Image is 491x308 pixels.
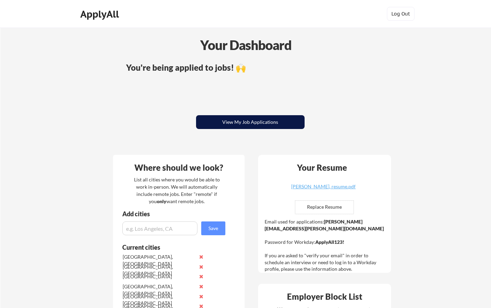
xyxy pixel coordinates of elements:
[115,163,243,172] div: Where should we look?
[261,292,389,301] div: Employer Block List
[123,254,195,267] div: [GEOGRAPHIC_DATA], [GEOGRAPHIC_DATA]
[123,293,195,307] div: [GEOGRAPHIC_DATA], [GEOGRAPHIC_DATA]
[123,264,195,277] div: [GEOGRAPHIC_DATA], [GEOGRAPHIC_DATA]
[265,218,386,272] div: Email used for applications: Password for Workday: If you are asked to "verify your email" in ord...
[201,221,225,235] button: Save
[123,273,195,280] div: [GEOGRAPHIC_DATA]
[122,211,227,217] div: Add cities
[1,35,491,55] div: Your Dashboard
[315,239,344,245] strong: ApplyAll123!
[80,8,121,20] div: ApplyAll
[387,7,415,21] button: Log Out
[123,283,195,297] div: [GEOGRAPHIC_DATA], [GEOGRAPHIC_DATA]
[130,176,224,205] div: List all cities where you would be able to work in-person. We will automatically include remote j...
[196,115,305,129] button: View My Job Applications
[283,184,365,189] div: [PERSON_NAME], resume.pdf
[126,63,375,72] div: You're being applied to jobs! 🙌
[265,219,384,231] strong: [PERSON_NAME][EMAIL_ADDRESS][PERSON_NAME][DOMAIN_NAME]
[283,184,365,195] a: [PERSON_NAME], resume.pdf
[288,163,356,172] div: Your Resume
[157,198,166,204] strong: only
[122,221,197,235] input: e.g. Los Angeles, CA
[122,244,218,250] div: Current cities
